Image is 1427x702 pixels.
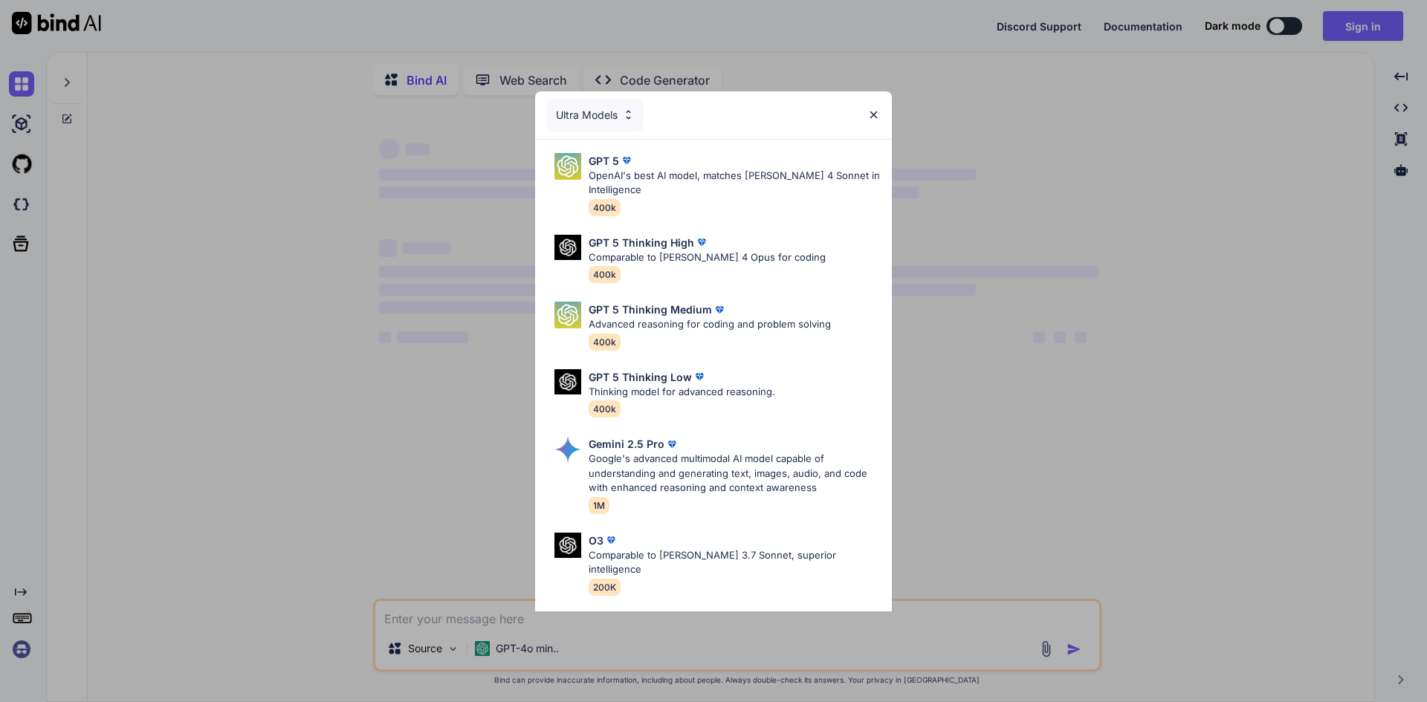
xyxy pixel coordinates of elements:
[604,533,618,547] img: premium
[554,235,581,261] img: Pick Models
[589,169,880,198] p: OpenAI's best AI model, matches [PERSON_NAME] 4 Sonnet in Intelligence
[554,533,581,559] img: Pick Models
[589,548,880,577] p: Comparable to [PERSON_NAME] 3.7 Sonnet, superior intelligence
[589,497,609,514] span: 1M
[589,153,619,169] p: GPT 5
[589,436,664,452] p: Gemini 2.5 Pro
[589,266,621,283] span: 400k
[589,400,621,417] span: 400k
[589,385,775,400] p: Thinking model for advanced reasoning.
[589,579,621,596] span: 200K
[664,437,679,452] img: premium
[694,235,709,250] img: premium
[589,317,831,332] p: Advanced reasoning for coding and problem solving
[867,108,880,121] img: close
[692,369,707,384] img: premium
[554,153,581,180] img: Pick Models
[589,369,692,385] p: GPT 5 Thinking Low
[712,302,727,317] img: premium
[589,533,604,548] p: O3
[589,302,712,317] p: GPT 5 Thinking Medium
[622,108,635,121] img: Pick Models
[554,302,581,328] img: Pick Models
[589,235,694,250] p: GPT 5 Thinking High
[589,250,826,265] p: Comparable to [PERSON_NAME] 4 Opus for coding
[619,153,634,168] img: premium
[589,334,621,351] span: 400k
[554,369,581,395] img: Pick Models
[547,99,644,131] div: Ultra Models
[589,199,621,216] span: 400k
[554,436,581,463] img: Pick Models
[589,452,880,495] p: Google's advanced multimodal AI model capable of understanding and generating text, images, audio...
